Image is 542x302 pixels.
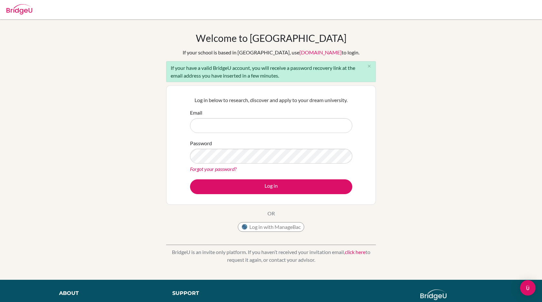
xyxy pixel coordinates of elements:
div: About [59,289,158,297]
label: Password [190,139,212,147]
img: Bridge-U [6,4,32,14]
div: Open Intercom Messenger [520,280,536,296]
div: If your have a valid BridgeU account, you will receive a password recovery link at the email addr... [166,61,376,82]
p: Log in below to research, discover and apply to your dream university. [190,96,352,104]
div: If your school is based in [GEOGRAPHIC_DATA], use to login. [183,49,359,56]
a: Forgot your password? [190,166,236,172]
a: [DOMAIN_NAME] [299,49,342,55]
button: Close [363,61,376,71]
button: Log in [190,179,352,194]
label: Email [190,109,202,117]
h1: Welcome to [GEOGRAPHIC_DATA] [196,32,346,44]
p: BridgeU is an invite only platform. If you haven’t received your invitation email, to request it ... [166,248,376,264]
a: click here [345,249,366,255]
i: close [367,64,372,69]
p: OR [267,210,275,217]
img: logo_white@2x-f4f0deed5e89b7ecb1c2cc34c3e3d731f90f0f143d5ea2071677605dd97b5244.png [420,289,447,300]
div: Support [172,289,264,297]
button: Log in with ManageBac [238,222,304,232]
